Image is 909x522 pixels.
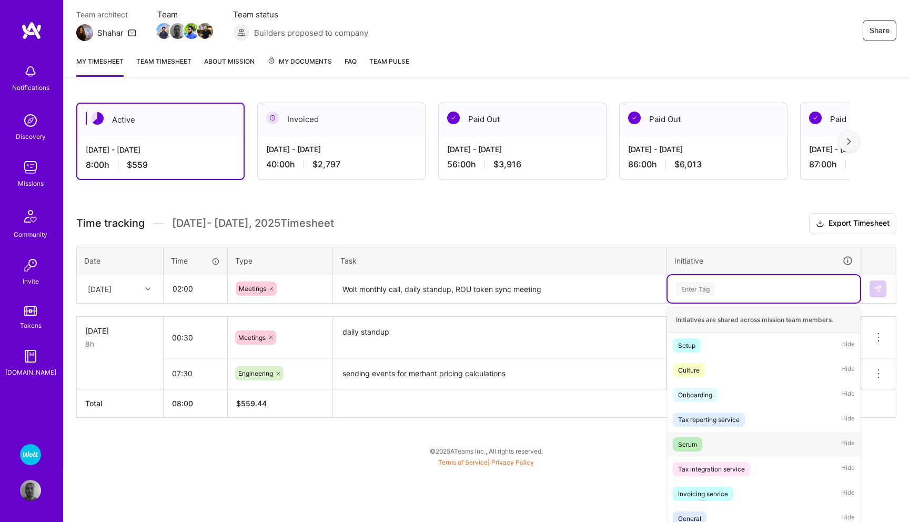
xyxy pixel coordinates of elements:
div: Initiatives are shared across mission team members. [668,307,860,333]
div: [DATE] - [DATE] [86,144,235,155]
th: Total [77,389,164,417]
div: Initiative [674,255,853,267]
div: Scrum [678,439,697,450]
img: Team Member Avatar [184,23,199,39]
span: Team architect [76,9,136,20]
div: Culture [678,365,700,376]
th: 08:00 [164,389,228,417]
span: Hide [841,413,855,427]
div: [DATE] [88,283,112,294]
div: Notifications [12,82,49,93]
span: $6,013 [674,159,702,170]
span: Meetings [238,334,266,342]
img: Paid Out [447,112,460,124]
img: teamwork [20,157,41,178]
span: My Documents [267,56,332,67]
span: $ 559.44 [236,399,267,408]
span: $559 [127,159,148,170]
a: FAQ [345,56,357,77]
span: $3,916 [493,159,521,170]
th: Date [77,247,164,274]
span: Team status [233,9,368,20]
a: Team Member Avatar [185,22,198,40]
img: tokens [24,306,37,316]
span: Team Pulse [369,57,409,65]
div: Tokens [20,320,42,331]
input: HH:MM [164,275,227,303]
a: Team Member Avatar [171,22,185,40]
a: My timesheet [76,56,124,77]
div: [DATE] - [DATE] [266,144,417,155]
textarea: daily standup [334,318,665,357]
div: Missions [18,178,44,189]
div: 8h [85,338,155,349]
img: Wolt - Fintech: Payments Expansion Team [20,444,41,465]
img: bell [20,61,41,82]
span: Hide [841,437,855,451]
div: Onboarding [678,389,712,400]
a: Privacy Policy [491,458,534,466]
img: Paid Out [809,112,822,124]
input: HH:MM [164,359,227,387]
textarea: sending events for merhant pricing calculations [334,359,665,388]
img: Team Architect [76,24,93,41]
div: 86:00 h [628,159,779,170]
a: Team timesheet [136,56,191,77]
span: Team [157,9,212,20]
a: Team Member Avatar [198,22,212,40]
span: Builders proposed to company [254,27,368,38]
img: User Avatar [20,480,41,501]
div: Invite [23,276,39,287]
img: Team Member Avatar [156,23,172,39]
img: Builders proposed to company [233,24,250,41]
button: Share [863,20,896,41]
button: Export Timesheet [809,213,896,234]
img: logo [21,21,42,40]
i: icon Chevron [145,286,150,292]
div: Tax integration service [678,464,745,475]
img: Active [91,112,104,125]
th: Task [333,247,667,274]
span: Hide [841,363,855,377]
div: Invoicing service [678,488,728,499]
a: My Documents [267,56,332,77]
img: Invite [20,255,41,276]
span: Hide [841,487,855,501]
img: Team Member Avatar [170,23,186,39]
img: Paid Out [628,112,641,124]
span: Hide [841,338,855,353]
div: Shahar [97,27,124,38]
div: Invoiced [258,103,425,135]
div: Paid Out [439,103,606,135]
div: [DATE] - [DATE] [447,144,598,155]
div: Paid Out [620,103,787,135]
span: Hide [841,462,855,476]
img: discovery [20,110,41,131]
span: Time tracking [76,217,145,230]
div: Enter Tag [676,280,715,297]
span: | [438,458,534,466]
img: Community [18,204,43,229]
a: Terms of Service [438,458,488,466]
a: Team Member Avatar [157,22,171,40]
div: 40:00 h [266,159,417,170]
span: Meetings [239,285,266,293]
textarea: Wolt monthly call, daily standup, ROU token sync meeting [334,275,665,303]
span: Engineering [238,369,273,377]
a: About Mission [204,56,255,77]
img: guide book [20,346,41,367]
span: [DATE] - [DATE] , 2025 Timesheet [172,217,334,230]
div: Community [14,229,47,240]
i: icon Mail [128,28,136,37]
i: icon Download [816,218,824,229]
div: 8:00 h [86,159,235,170]
div: © 2025 ATeams Inc., All rights reserved. [63,438,909,464]
span: Hide [841,388,855,402]
div: Active [77,104,244,136]
div: [DATE] - [DATE] [628,144,779,155]
div: Tax reporting service [678,414,740,425]
img: Team Member Avatar [197,23,213,39]
div: Setup [678,340,695,351]
div: 56:00 h [447,159,598,170]
img: Invoiced [266,112,279,124]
